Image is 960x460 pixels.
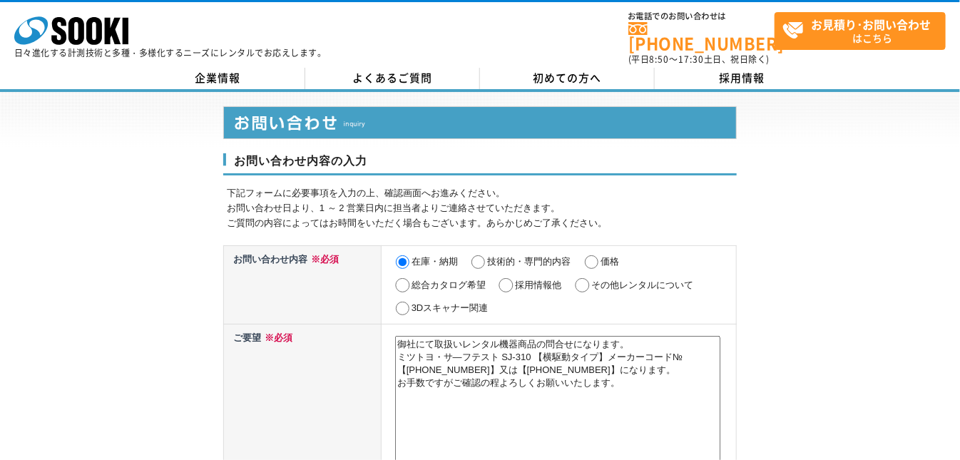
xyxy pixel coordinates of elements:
a: お見積り･お問い合わせはこちら [775,12,946,50]
label: 在庫・納期 [412,256,458,267]
span: はこちら [782,13,945,48]
span: ※必須 [261,332,292,343]
label: 3Dスキャナー関連 [412,302,489,313]
p: 日々進化する計測技術と多種・多様化するニーズにレンタルでお応えします。 [14,48,327,57]
label: 価格 [601,256,619,267]
label: 総合カタログ希望 [412,280,486,290]
img: お問い合わせ [223,106,737,139]
span: 17:30 [678,53,704,66]
h3: お問い合わせ内容の入力 [223,153,737,176]
span: 8:50 [650,53,670,66]
a: よくあるご質問 [305,68,480,89]
label: その他レンタルについて [591,280,693,290]
span: (平日 ～ 土日、祝日除く) [628,53,770,66]
label: 採用情報他 [515,280,561,290]
th: お問い合わせ内容 [224,245,382,324]
a: 初めての方へ [480,68,655,89]
span: お電話でのお問い合わせは [628,12,775,21]
label: 技術的・専門的内容 [487,256,571,267]
span: ※必須 [307,254,339,265]
a: 採用情報 [655,68,829,89]
span: 初めての方へ [533,70,602,86]
a: [PHONE_NUMBER] [628,22,775,51]
strong: お見積り･お問い合わせ [812,16,931,33]
p: 下記フォームに必要事項を入力の上、確認画面へお進みください。 お問い合わせ日より、1 ～ 2 営業日内に担当者よりご連絡させていただきます。 ご質問の内容によってはお時間をいただく場合もございま... [227,186,737,230]
a: 企業情報 [131,68,305,89]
